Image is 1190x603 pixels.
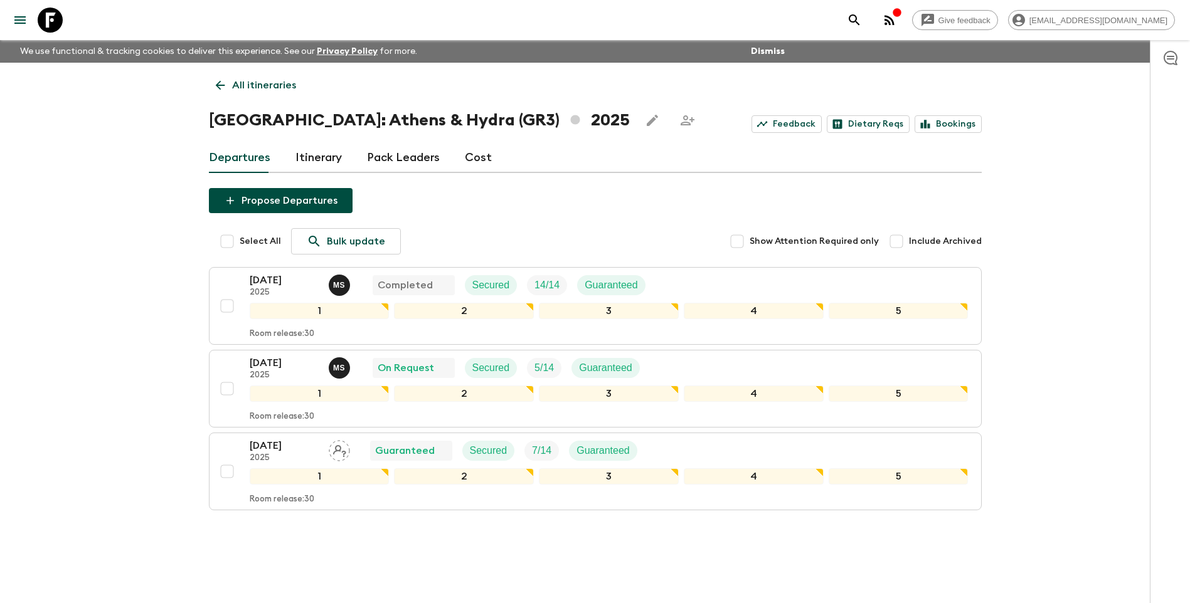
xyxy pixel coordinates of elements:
p: [DATE] [250,438,319,453]
span: Include Archived [909,235,982,248]
button: Propose Departures [209,188,353,213]
div: Trip Fill [527,275,567,295]
div: 4 [684,468,824,485]
a: Cost [465,143,492,173]
p: On Request [378,360,434,375]
div: 5 [829,468,969,485]
p: Guaranteed [579,360,632,375]
span: Show Attention Required only [750,235,879,248]
button: Edit this itinerary [640,108,665,133]
p: 14 / 14 [534,278,560,293]
div: Secured [465,358,518,378]
div: 2 [394,303,534,319]
p: We use functional & tracking cookies to deliver this experience. See our for more. [15,40,422,63]
p: 2025 [250,370,319,380]
p: Bulk update [327,234,385,249]
div: 5 [829,385,969,402]
p: M S [333,363,345,373]
div: 1 [250,303,390,319]
span: Magda Sotiriadis [329,278,353,288]
p: Room release: 30 [250,412,314,422]
p: Completed [378,278,433,293]
button: [DATE]2025Magda SotiriadisCompletedSecuredTrip FillGuaranteed12345Room release:30 [209,267,982,345]
a: Dietary Reqs [827,115,910,133]
p: Room release: 30 [250,495,314,505]
div: 4 [684,303,824,319]
div: Secured [462,441,515,461]
span: [EMAIL_ADDRESS][DOMAIN_NAME] [1023,16,1174,25]
p: Secured [470,443,507,458]
p: Guaranteed [576,443,630,458]
p: Guaranteed [585,278,638,293]
div: Trip Fill [527,358,561,378]
a: Privacy Policy [317,47,378,56]
span: Share this itinerary [675,108,700,133]
a: Bookings [915,115,982,133]
div: 2 [394,385,534,402]
p: Secured [472,360,510,375]
a: Feedback [752,115,822,133]
a: All itineraries [209,73,303,98]
p: [DATE] [250,273,319,288]
a: Itinerary [295,143,342,173]
div: Trip Fill [524,441,559,461]
a: Bulk update [291,228,401,254]
button: [DATE]2025Magda SotiriadisOn RequestSecuredTrip FillGuaranteed12345Room release:30 [209,350,982,427]
a: Pack Leaders [367,143,440,173]
div: [EMAIL_ADDRESS][DOMAIN_NAME] [1008,10,1175,30]
p: 2025 [250,288,319,298]
p: 5 / 14 [534,360,554,375]
span: Assign pack leader [329,444,350,454]
div: 1 [250,385,390,402]
div: 2 [394,468,534,485]
button: menu [8,8,33,33]
p: All itineraries [232,78,296,93]
div: 4 [684,385,824,402]
div: 3 [539,303,679,319]
p: Secured [472,278,510,293]
span: Give feedback [932,16,997,25]
h1: [GEOGRAPHIC_DATA]: Athens & Hydra (GR3) 2025 [209,108,630,133]
p: Guaranteed [375,443,435,458]
p: Room release: 30 [250,329,314,339]
a: Departures [209,143,270,173]
button: MS [329,357,353,379]
p: [DATE] [250,355,319,370]
div: 1 [250,468,390,485]
span: Magda Sotiriadis [329,361,353,371]
div: Secured [465,275,518,295]
button: Dismiss [748,43,788,60]
a: Give feedback [912,10,998,30]
p: 2025 [250,453,319,463]
button: search adventures [842,8,867,33]
button: [DATE]2025Assign pack leaderGuaranteedSecuredTrip FillGuaranteed12345Room release:30 [209,433,982,510]
div: 3 [539,468,679,485]
div: 3 [539,385,679,402]
div: 5 [829,303,969,319]
p: 7 / 14 [532,443,551,458]
span: Select All [240,235,281,248]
